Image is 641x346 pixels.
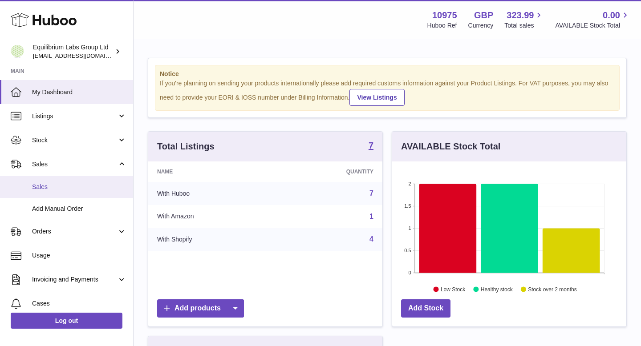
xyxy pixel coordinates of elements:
[369,235,373,243] a: 4
[369,213,373,220] a: 1
[349,89,404,106] a: View Listings
[427,21,457,30] div: Huboo Ref
[157,141,215,153] h3: Total Listings
[148,161,276,182] th: Name
[528,286,576,292] text: Stock over 2 months
[32,183,126,191] span: Sales
[408,181,411,186] text: 2
[401,141,500,153] h3: AVAILABLE Stock Total
[32,112,117,121] span: Listings
[160,70,615,78] strong: Notice
[555,9,630,30] a: 0.00 AVAILABLE Stock Total
[468,21,494,30] div: Currency
[408,270,411,275] text: 0
[504,21,544,30] span: Total sales
[441,286,466,292] text: Low Stock
[32,227,117,236] span: Orders
[369,141,373,152] a: 7
[157,299,244,318] a: Add products
[32,88,126,97] span: My Dashboard
[32,160,117,169] span: Sales
[474,9,493,21] strong: GBP
[404,248,411,253] text: 0.5
[148,205,276,228] td: With Amazon
[481,286,513,292] text: Healthy stock
[507,9,534,21] span: 323.99
[32,136,117,145] span: Stock
[504,9,544,30] a: 323.99 Total sales
[11,313,122,329] a: Log out
[148,182,276,205] td: With Huboo
[603,9,620,21] span: 0.00
[32,205,126,213] span: Add Manual Order
[32,299,126,308] span: Cases
[555,21,630,30] span: AVAILABLE Stock Total
[369,141,373,150] strong: 7
[408,225,411,231] text: 1
[32,251,126,260] span: Usage
[276,161,382,182] th: Quantity
[401,299,450,318] a: Add Stock
[33,52,131,59] span: [EMAIL_ADDRESS][DOMAIN_NAME]
[33,43,113,60] div: Equilibrium Labs Group Ltd
[32,275,117,284] span: Invoicing and Payments
[404,203,411,209] text: 1.5
[369,189,373,197] a: 7
[148,228,276,251] td: With Shopify
[11,45,24,58] img: huboo@equilibriumlabs.com
[432,9,457,21] strong: 10975
[160,79,615,106] div: If you're planning on sending your products internationally please add required customs informati...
